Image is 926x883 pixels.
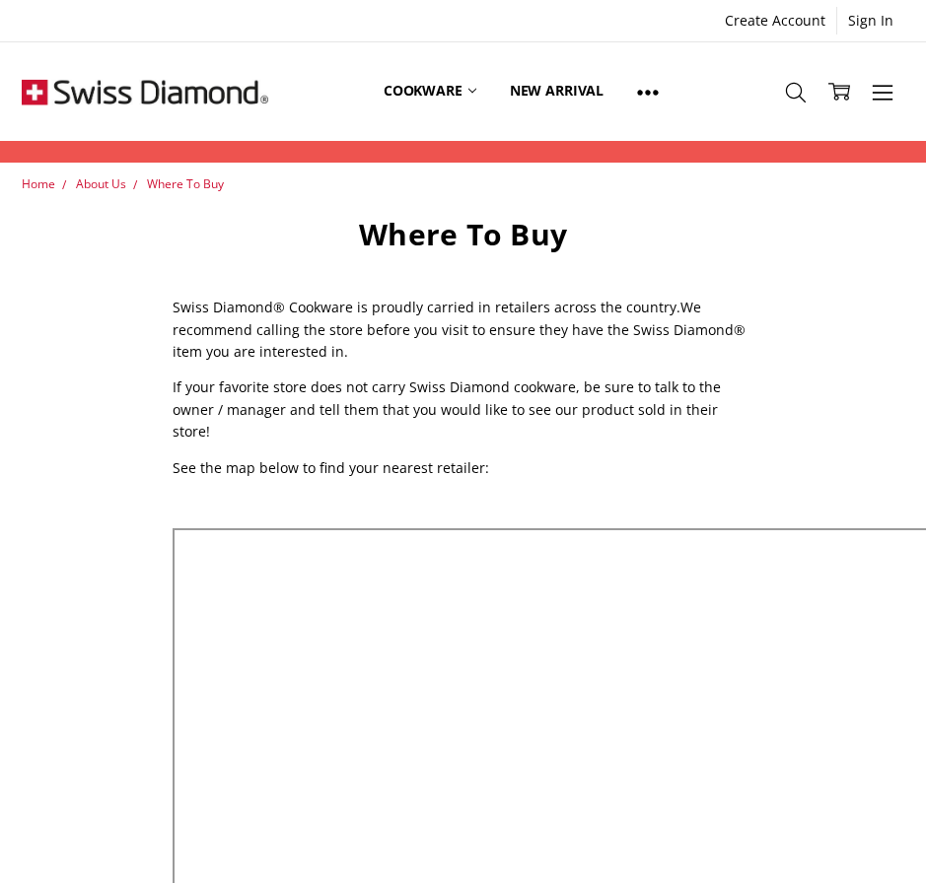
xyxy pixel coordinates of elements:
a: Cookware [367,47,493,135]
p: See the map below to find your nearest retailer: [173,457,753,479]
a: Where To Buy [147,175,224,192]
a: Show All [620,47,676,136]
span: We recommend calling the store before you visit to ensure they have the Swiss Diamond® item you a... [173,298,746,361]
a: About Us [76,175,126,192]
a: New arrival [493,47,620,135]
p: If your favorite store does not carry Swiss Diamond cookware, be sure to talk to the owner / mana... [173,376,753,442]
a: Create Account [714,7,836,34]
a: Sign In [837,7,904,34]
img: Free Shipping On Every Order [22,42,268,141]
h1: Where To Buy [173,216,753,253]
a: Home [22,175,55,192]
p: Swiss Diamond® Cookware is proudly carried in retailers across the country. [173,297,753,363]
